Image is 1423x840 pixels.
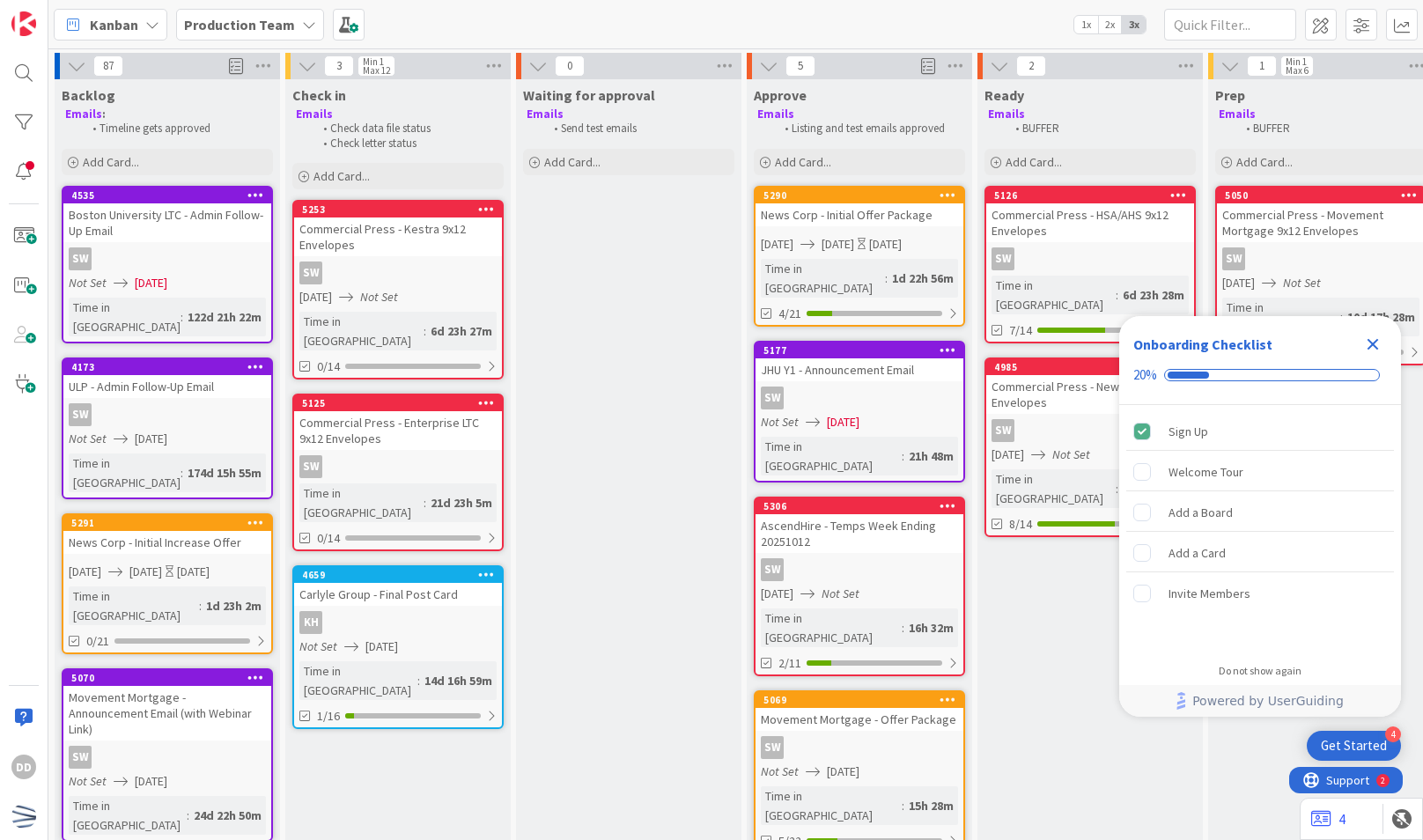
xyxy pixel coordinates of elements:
span: Backlog [62,86,115,104]
span: [DATE] [761,235,793,254]
span: [DATE] [135,430,167,448]
div: Welcome Tour [1169,461,1243,483]
i: Not Set [299,638,337,654]
div: SW [294,455,502,478]
li: Send test emails [544,122,732,136]
div: Add a Card is incomplete. [1126,534,1394,572]
span: 1/16 [317,707,340,726]
div: 10d 17h 28m [1343,307,1419,327]
div: [DATE] [177,563,210,581]
div: 5069 [756,692,963,708]
div: 5306 [763,500,963,512]
div: 4 [1385,726,1401,742]
span: : [885,269,888,288]
div: 5177 [756,343,963,358]
div: Time in [GEOGRAPHIC_DATA] [761,786,902,825]
div: SW [986,419,1194,442]
span: [DATE] [69,563,101,581]
span: 7/14 [1009,321,1032,340]
div: ULP - Admin Follow-Up Email [63,375,271,398]
div: AscendHire - Temps Week Ending 20251012 [756,514,963,553]
div: Boston University LTC - Admin Follow-Up Email [63,203,271,242]
span: [DATE] [1222,274,1255,292]
span: Support [37,3,80,24]
div: 21h 48m [904,446,958,466]
div: Time in [GEOGRAPHIC_DATA] [299,483,424,522]
div: 174d 15h 55m [183,463,266,483]
div: 4173 [71,361,271,373]
i: Not Set [69,773,107,789]
strong: Emails [1219,107,1256,122]
div: Close Checklist [1359,330,1387,358]
span: [DATE] [299,288,332,306]
div: SW [69,247,92,270]
strong: Emails [527,107,564,122]
strong: Emails [65,107,102,122]
div: Movement Mortgage - Announcement Email (with Webinar Link) [63,686,271,741]
div: 2 [92,7,96,21]
span: 0/14 [317,529,340,548]
div: Time in [GEOGRAPHIC_DATA] [299,661,417,700]
div: 14d 16h 59m [420,671,497,690]
i: Not Set [822,586,859,601]
span: [DATE] [827,413,859,431]
div: Time in [GEOGRAPHIC_DATA] [761,437,902,475]
div: Time in [GEOGRAPHIC_DATA] [69,453,181,492]
div: SW [756,736,963,759]
div: 6d 23h 27m [426,321,497,341]
div: Checklist items [1119,405,1401,652]
div: Min 1 [363,57,384,66]
div: Movement Mortgage - Offer Package [756,708,963,731]
div: Time in [GEOGRAPHIC_DATA] [761,259,885,298]
div: Carlyle Group - Final Post Card [294,583,502,606]
span: : [181,307,183,327]
div: Commercial Press - Enterprise LTC 9x12 Envelopes [294,411,502,450]
div: SW [63,247,271,270]
span: 3 [324,55,354,77]
span: Prep [1215,86,1245,104]
div: JHU Y1 - Announcement Email [756,358,963,381]
div: Min 1 [1286,57,1307,66]
i: Not Set [1052,446,1090,462]
i: Not Set [761,763,799,779]
div: Onboarding Checklist [1133,334,1272,355]
span: Kanban [90,14,138,35]
div: 5125Commercial Press - Enterprise LTC 9x12 Envelopes [294,395,502,450]
div: 6d 23h 28m [1118,285,1189,305]
div: Time in [GEOGRAPHIC_DATA] [992,469,1116,508]
div: Time in [GEOGRAPHIC_DATA] [69,586,199,625]
span: 1x [1074,16,1098,33]
span: 0/21 [86,632,109,651]
div: Add a Card [1169,542,1226,564]
span: : [424,493,426,512]
span: [DATE] [365,637,398,656]
div: 5070 [63,670,271,686]
div: SW [1222,247,1245,270]
div: Add a Board [1169,502,1233,523]
div: 5069Movement Mortgage - Offer Package [756,692,963,731]
li: Listing and test emails approved [775,122,962,136]
span: : [181,463,183,483]
div: 20% [1133,367,1157,383]
div: SW [69,403,92,426]
div: [DATE] [869,235,902,254]
div: Checklist Container [1119,316,1401,717]
span: [DATE] [827,763,859,781]
span: 87 [93,55,123,77]
div: 5253 [302,203,502,216]
div: 5177JHU Y1 - Announcement Email [756,343,963,381]
div: SW [986,247,1194,270]
div: 4659 [302,569,502,581]
div: 5177 [763,344,963,357]
div: Welcome Tour is incomplete. [1126,453,1394,491]
li: Check data file status [313,122,501,136]
div: 5125 [294,395,502,411]
li: Timeline gets approved [83,122,270,136]
strong: Emails [757,107,794,122]
div: Time in [GEOGRAPHIC_DATA] [69,298,181,336]
div: 5070 [71,672,271,684]
div: 4659 [294,567,502,583]
div: Time in [GEOGRAPHIC_DATA] [69,796,187,835]
div: 4659Carlyle Group - Final Post Card [294,567,502,606]
div: SW [992,247,1014,270]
